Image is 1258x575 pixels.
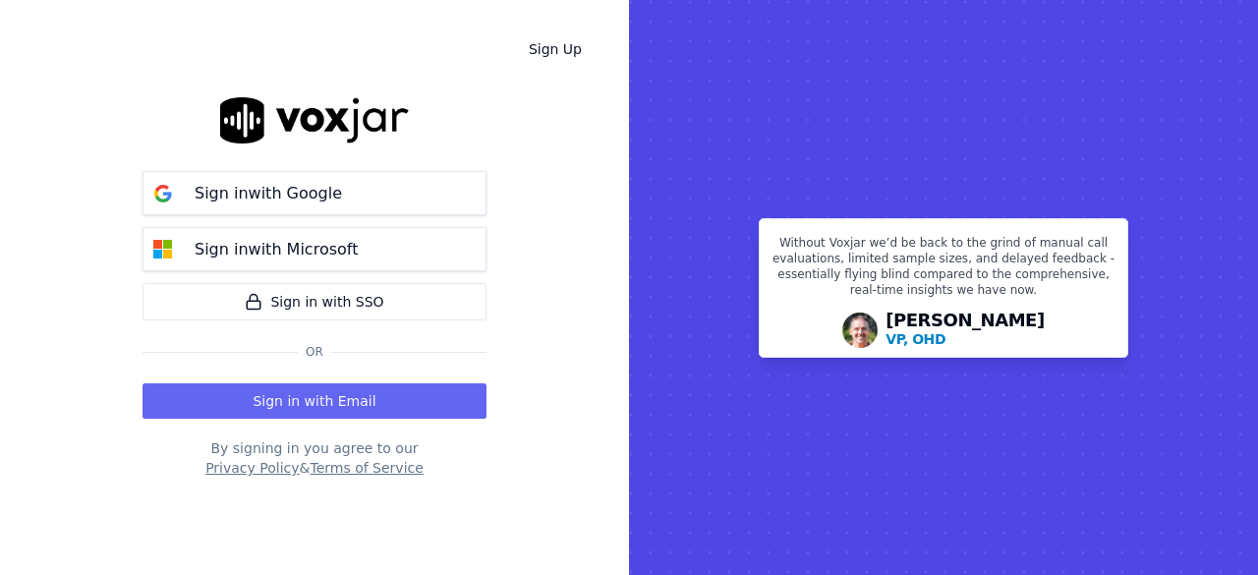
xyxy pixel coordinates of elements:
a: Sign in with SSO [143,283,486,320]
button: Sign in with Email [143,383,486,419]
p: Sign in with Google [195,182,342,205]
button: Privacy Policy [205,458,299,478]
p: VP, OHD [886,329,945,349]
button: Sign inwith Microsoft [143,227,486,271]
a: Sign Up [513,31,598,67]
button: Terms of Service [310,458,423,478]
img: logo [220,97,409,144]
div: [PERSON_NAME] [886,312,1045,349]
p: Without Voxjar we’d be back to the grind of manual call evaluations, limited sample sizes, and de... [772,235,1115,306]
button: Sign inwith Google [143,171,486,215]
img: Avatar [842,313,878,348]
img: google Sign in button [143,174,183,213]
span: Or [298,344,331,360]
img: microsoft Sign in button [143,230,183,269]
p: Sign in with Microsoft [195,238,358,261]
div: By signing in you agree to our & [143,438,486,478]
